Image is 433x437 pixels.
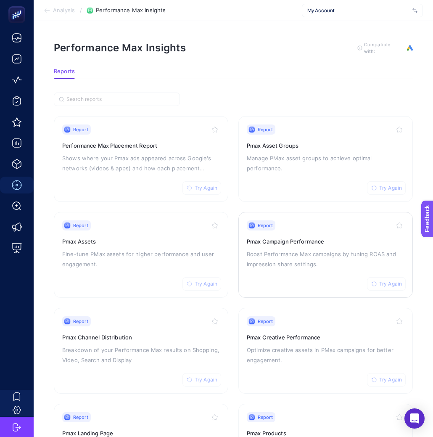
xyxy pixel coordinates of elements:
[195,281,217,287] span: Try Again
[404,408,425,429] div: Open Intercom Messenger
[73,222,88,229] span: Report
[247,333,404,342] h3: Pmax Creative Performance
[182,181,221,195] button: Try Again
[195,376,217,383] span: Try Again
[53,7,75,14] span: Analysis
[54,42,186,54] h1: Performance Max Insights
[5,3,32,9] span: Feedback
[62,141,220,150] h3: Performance Max Placement Report
[307,7,409,14] span: My Account
[238,212,413,298] a: ReportTry AgainPmax Campaign PerformanceBoost Performance Max campaigns by tuning ROAS and impres...
[258,222,273,229] span: Report
[62,153,220,173] p: Shows where your Pmax ads appeared across Google's networks (videos & apps) and how each placemen...
[238,308,413,394] a: ReportTry AgainPmax Creative PerformanceOptimize creative assets in PMax campaigns for better eng...
[247,249,404,269] p: Boost Performance Max campaigns by tuning ROAS and impression share settings.
[73,414,88,421] span: Report
[62,237,220,246] h3: Pmax Assets
[54,116,228,202] a: ReportTry AgainPerformance Max Placement ReportShows where your Pmax ads appeared across Google's...
[66,96,175,103] input: Search
[62,333,220,342] h3: Pmax Channel Distribution
[80,7,82,13] span: /
[96,7,166,14] span: Performance Max Insights
[247,345,404,365] p: Optimize creative assets in PMax campaigns for better engagement.
[195,185,217,191] span: Try Again
[73,318,88,325] span: Report
[367,181,406,195] button: Try Again
[367,277,406,291] button: Try Again
[379,185,402,191] span: Try Again
[54,308,228,394] a: ReportTry AgainPmax Channel DistributionBreakdown of your Performance Max results on Shopping, Vi...
[412,6,417,15] img: svg%3e
[247,153,404,173] p: Manage PMax asset groups to achieve optimal performance.
[238,116,413,202] a: ReportTry AgainPmax Asset GroupsManage PMax asset groups to achieve optimal performance.
[62,345,220,365] p: Breakdown of your Performance Max results on Shopping, Video, Search and Display
[62,249,220,269] p: Fine-tune PMax assets for higher performance and user engagement.
[379,281,402,287] span: Try Again
[54,68,75,75] span: Reports
[247,237,404,246] h3: Pmax Campaign Performance
[258,414,273,421] span: Report
[364,41,402,55] span: Compatible with:
[379,376,402,383] span: Try Again
[73,126,88,133] span: Report
[247,141,404,150] h3: Pmax Asset Groups
[367,373,406,387] button: Try Again
[182,373,221,387] button: Try Again
[258,318,273,325] span: Report
[54,212,228,298] a: ReportTry AgainPmax AssetsFine-tune PMax assets for higher performance and user engagement.
[258,126,273,133] span: Report
[182,277,221,291] button: Try Again
[54,68,75,79] button: Reports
